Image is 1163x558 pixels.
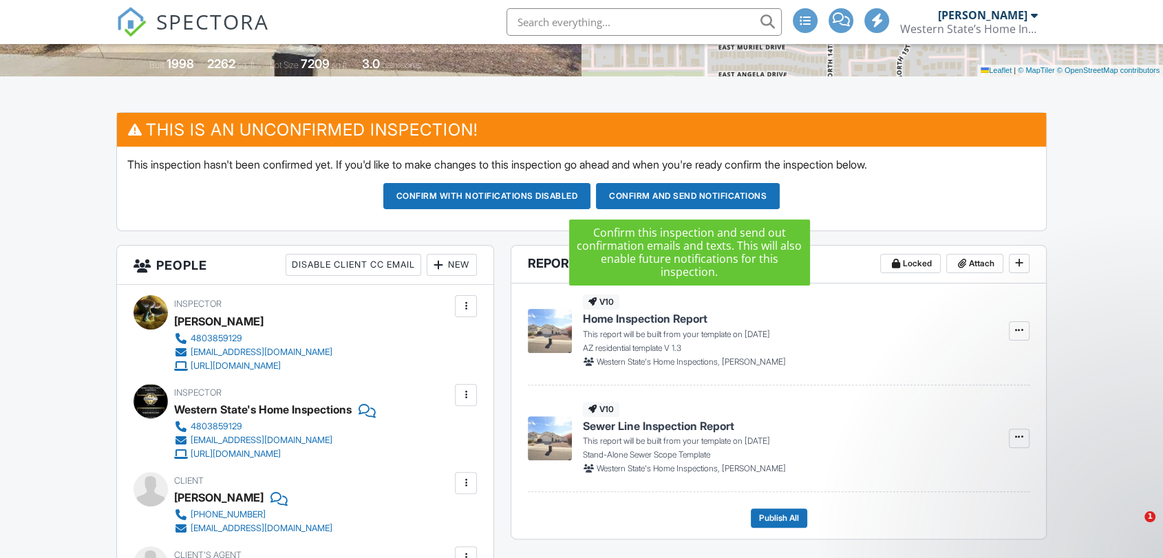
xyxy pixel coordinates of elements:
[174,299,222,309] span: Inspector
[127,157,1036,172] p: This inspection hasn't been confirmed yet. If you'd like to make changes to this inspection go ah...
[237,60,257,70] span: sq. ft.
[149,60,164,70] span: Built
[156,7,269,36] span: SPECTORA
[286,254,421,276] div: Disable Client CC Email
[506,8,782,36] input: Search everything...
[174,433,365,447] a: [EMAIL_ADDRESS][DOMAIN_NAME]
[191,361,281,372] div: [URL][DOMAIN_NAME]
[1116,511,1149,544] iframe: Intercom live chat
[1057,66,1160,74] a: © OpenStreetMap contributors
[174,399,352,420] div: Western State's Home Inspections
[117,246,493,285] h3: People
[938,8,1027,22] div: [PERSON_NAME]
[117,113,1046,147] h3: This is an Unconfirmed Inspection!
[191,333,242,344] div: 4803859129
[191,523,332,534] div: [EMAIL_ADDRESS][DOMAIN_NAME]
[174,345,332,359] a: [EMAIL_ADDRESS][DOMAIN_NAME]
[270,60,299,70] span: Lot Size
[174,311,264,332] div: [PERSON_NAME]
[383,183,591,209] button: Confirm with notifications disabled
[191,347,332,358] div: [EMAIL_ADDRESS][DOMAIN_NAME]
[174,387,222,398] span: Inspector
[332,60,349,70] span: sq.ft.
[174,447,365,461] a: [URL][DOMAIN_NAME]
[174,487,264,508] div: [PERSON_NAME]
[1144,511,1155,522] span: 1
[174,522,332,535] a: [EMAIL_ADDRESS][DOMAIN_NAME]
[174,332,332,345] a: 4803859129
[888,425,1163,521] iframe: Intercom notifications message
[116,7,147,37] img: The Best Home Inspection Software - Spectora
[116,19,269,47] a: SPECTORA
[191,421,242,432] div: 4803859129
[174,420,365,433] a: 4803859129
[596,183,780,209] button: Confirm and send notifications
[382,60,421,70] span: bathrooms
[174,508,332,522] a: [PHONE_NUMBER]
[1018,66,1055,74] a: © MapTiler
[207,56,235,71] div: 2262
[1014,66,1016,74] span: |
[167,56,194,71] div: 1998
[362,56,380,71] div: 3.0
[174,359,332,373] a: [URL][DOMAIN_NAME]
[191,435,332,446] div: [EMAIL_ADDRESS][DOMAIN_NAME]
[301,56,330,71] div: 7209
[174,475,204,486] span: Client
[427,254,477,276] div: New
[900,22,1038,36] div: Western State’s Home Inspections LLC
[191,449,281,460] div: [URL][DOMAIN_NAME]
[191,509,266,520] div: [PHONE_NUMBER]
[981,66,1012,74] a: Leaflet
